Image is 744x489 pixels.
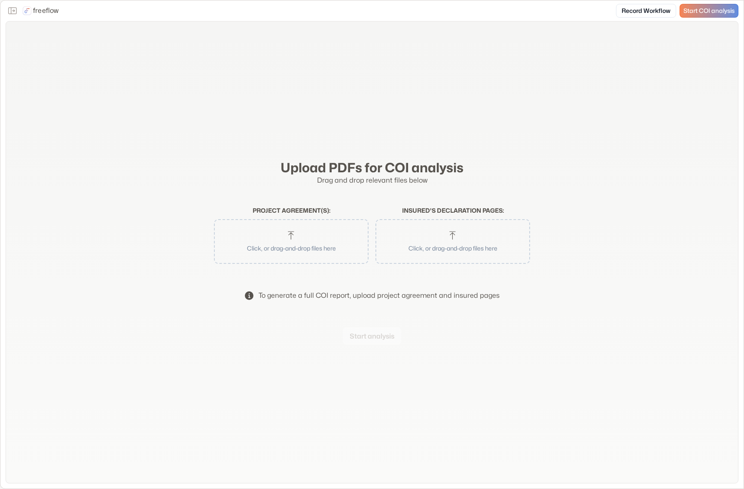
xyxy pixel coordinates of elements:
[380,223,526,260] button: Click, or drag-and-drop files here
[616,4,676,18] a: Record Workflow
[6,4,19,18] button: Close the sidebar
[680,4,738,18] a: Start COI analysis
[343,327,401,345] button: Start analysis
[23,6,59,16] a: freeflow
[214,207,369,214] h2: Project agreement(s) :
[683,7,735,15] span: Start COI analysis
[225,244,357,253] p: Click, or drag-and-drop files here
[375,207,530,214] h2: Insured's declaration pages :
[214,175,530,186] p: Drag and drop relevant files below
[214,160,530,175] h2: Upload PDFs for COI analysis
[218,223,364,260] button: Click, or drag-and-drop files here
[387,244,519,253] p: Click, or drag-and-drop files here
[259,290,500,301] div: To generate a full COI report, upload project agreement and insured pages
[33,6,59,16] p: freeflow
